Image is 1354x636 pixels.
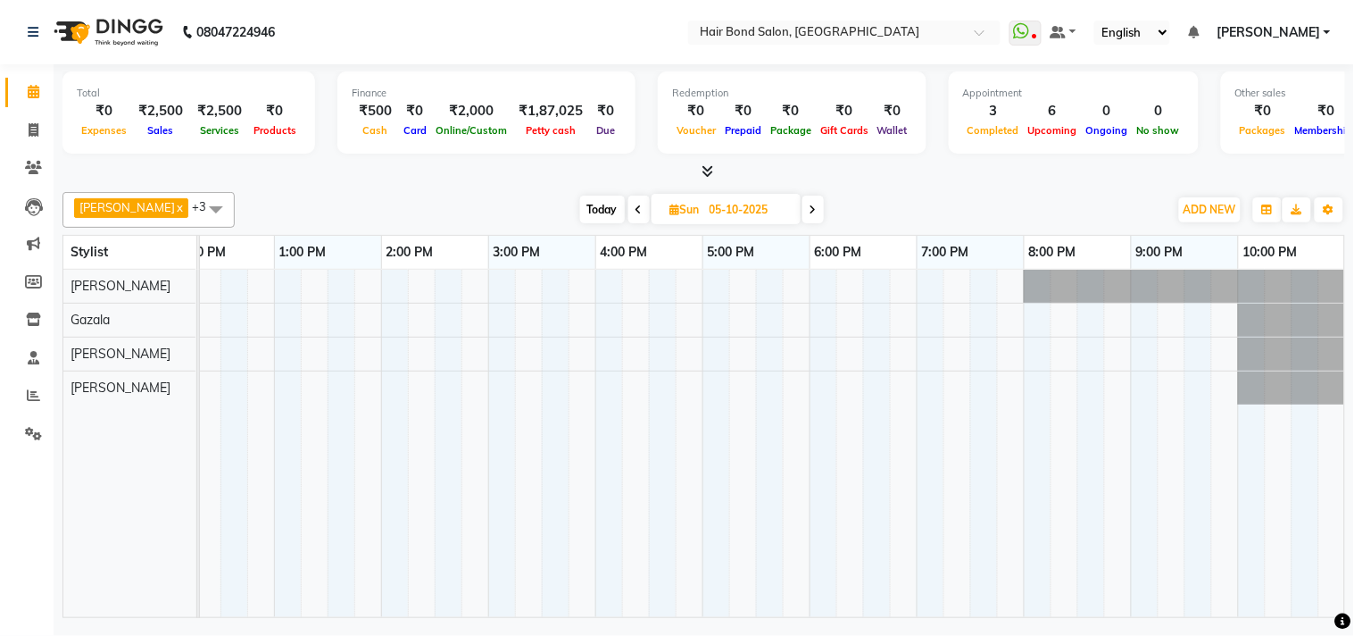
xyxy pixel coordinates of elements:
div: ₹0 [766,101,816,121]
span: Wallet [873,124,912,137]
a: x [175,200,183,214]
span: Prepaid [720,124,766,137]
span: Petty cash [521,124,580,137]
div: 3 [963,101,1024,121]
span: Online/Custom [431,124,511,137]
span: Sun [666,203,704,216]
a: 9:00 PM [1132,239,1188,265]
div: Appointment [963,86,1184,101]
span: Stylist [71,244,108,260]
div: ₹1,87,025 [511,101,590,121]
input: 2025-10-05 [704,197,793,223]
div: ₹0 [1235,101,1291,121]
a: 4:00 PM [596,239,652,265]
div: Finance [352,86,621,101]
span: Gazala [71,312,110,328]
a: 2:00 PM [382,239,438,265]
span: No show [1133,124,1184,137]
a: 1:00 PM [275,239,331,265]
span: Card [399,124,431,137]
div: ₹0 [249,101,301,121]
span: ADD NEW [1184,203,1236,216]
div: ₹2,000 [431,101,511,121]
div: ₹0 [77,101,131,121]
a: 10:00 PM [1239,239,1302,265]
span: Completed [963,124,1024,137]
span: Services [195,124,244,137]
span: [PERSON_NAME] [71,380,170,396]
div: ₹0 [873,101,912,121]
b: 08047224946 [196,7,275,57]
div: 0 [1133,101,1184,121]
div: 0 [1082,101,1133,121]
div: ₹0 [720,101,766,121]
div: Total [77,86,301,101]
div: ₹0 [590,101,621,121]
span: Packages [1235,124,1291,137]
span: Cash [359,124,393,137]
span: [PERSON_NAME] [71,278,170,294]
a: 6:00 PM [810,239,867,265]
div: ₹500 [352,101,399,121]
button: ADD NEW [1179,197,1241,222]
span: [PERSON_NAME] [71,346,170,362]
a: 8:00 PM [1025,239,1081,265]
span: [PERSON_NAME] [79,200,175,214]
span: Today [580,196,625,223]
div: 6 [1024,101,1082,121]
div: ₹0 [672,101,720,121]
span: Expenses [77,124,131,137]
div: ₹0 [399,101,431,121]
span: Sales [144,124,179,137]
img: logo [46,7,168,57]
span: Gift Cards [816,124,873,137]
span: [PERSON_NAME] [1217,23,1320,42]
div: ₹2,500 [131,101,190,121]
div: ₹2,500 [190,101,249,121]
a: 7:00 PM [918,239,974,265]
span: +3 [192,199,220,213]
span: Due [592,124,619,137]
span: Package [766,124,816,137]
span: Products [249,124,301,137]
span: Ongoing [1082,124,1133,137]
a: 3:00 PM [489,239,545,265]
span: Voucher [672,124,720,137]
div: ₹0 [816,101,873,121]
div: Redemption [672,86,912,101]
span: Upcoming [1024,124,1082,137]
a: 5:00 PM [703,239,760,265]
